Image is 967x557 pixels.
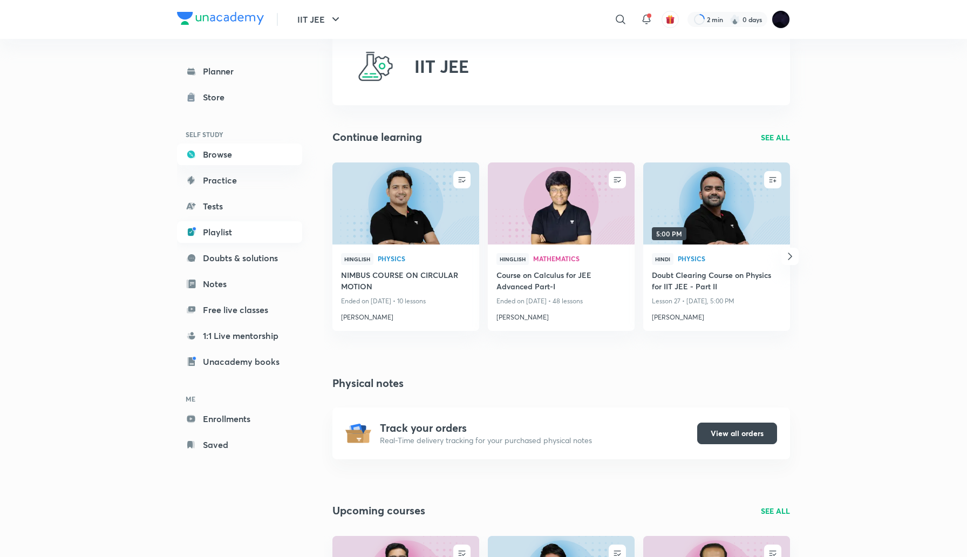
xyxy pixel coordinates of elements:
[341,269,471,294] a: NIMBUS COURSE ON CIRCULAR MOTION
[345,420,371,446] img: Delivery Address
[378,255,471,263] a: Physics
[177,60,302,82] a: Planner
[341,308,471,322] a: [PERSON_NAME]
[341,253,373,265] span: Hinglish
[332,502,425,519] h2: Upcoming courses
[533,255,626,262] span: Mathematics
[662,11,679,28] button: avatar
[177,434,302,456] a: Saved
[177,125,302,144] h6: SELF STUDY
[772,10,790,29] img: Megha Gor
[177,195,302,217] a: Tests
[177,325,302,347] a: 1:1 Live mentorship
[177,12,264,28] a: Company Logo
[341,294,471,308] p: Ended on [DATE] • 10 lessons
[486,161,636,245] img: new-thumbnail
[332,162,479,244] a: new-thumbnail
[177,144,302,165] a: Browse
[177,299,302,321] a: Free live classes
[177,247,302,269] a: Doubts & solutions
[652,227,686,240] span: 5:00 PM
[496,308,626,322] a: [PERSON_NAME]
[177,86,302,108] a: Store
[177,169,302,191] a: Practice
[177,12,264,25] img: Company Logo
[414,56,469,77] h2: IIT JEE
[643,162,790,244] a: new-thumbnail5:00 PM
[331,161,480,245] img: new-thumbnail
[291,9,349,30] button: IIT JEE
[652,253,673,265] span: Hindi
[332,129,422,145] h2: Continue learning
[358,49,393,84] img: IIT JEE
[678,255,781,262] span: Physics
[496,253,529,265] span: Hinglish
[642,161,791,245] img: new-thumbnail
[177,390,302,408] h6: ME
[697,423,777,444] button: View all orders
[652,308,781,322] a: [PERSON_NAME]
[177,408,302,430] a: Enrollments
[203,91,231,104] div: Store
[665,15,675,24] img: avatar
[496,269,626,294] a: Course on Calculus for JEE Advanced Part-I
[177,273,302,295] a: Notes
[177,221,302,243] a: Playlist
[761,132,790,143] a: SEE ALL
[730,14,740,25] img: streak
[678,255,781,263] a: Physics
[652,269,781,294] a: Doubt Clearing Course on Physics for IIT JEE - Part II
[378,255,471,262] span: Physics
[496,294,626,308] p: Ended on [DATE] • 48 lessons
[488,162,635,244] a: new-thumbnail
[533,255,626,263] a: Mathematics
[380,422,592,434] div: Track your orders
[761,505,790,517] a: SEE ALL
[711,428,764,439] span: View all orders
[332,376,790,390] h4: Physical notes
[380,436,592,445] div: Real-Time delivery tracking for your purchased physical notes
[177,351,302,372] a: Unacademy books
[652,294,781,308] p: Lesson 27 • [DATE], 5:00 PM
